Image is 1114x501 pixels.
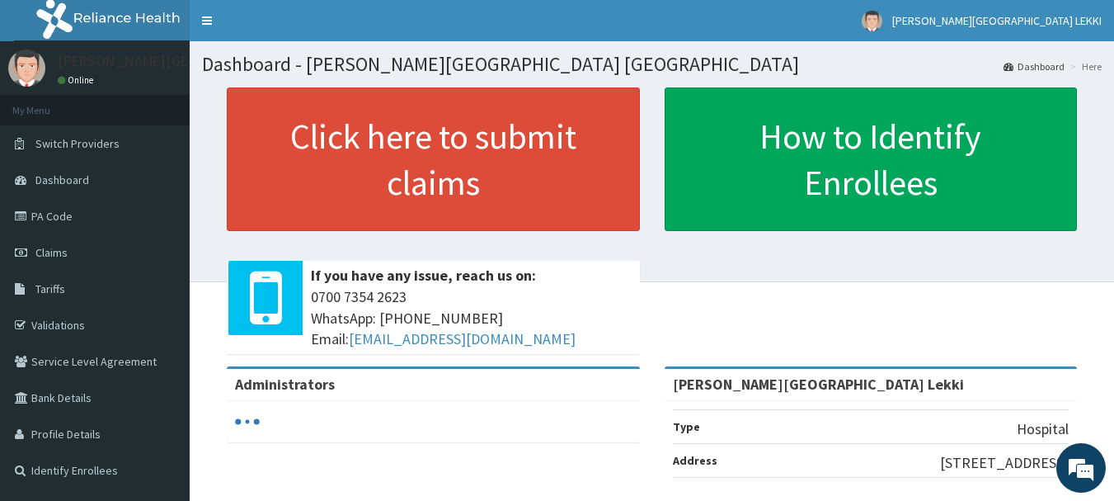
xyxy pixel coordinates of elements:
a: Dashboard [1004,59,1065,73]
span: 0700 7354 2623 WhatsApp: [PHONE_NUMBER] Email: [311,286,632,350]
p: [PERSON_NAME][GEOGRAPHIC_DATA] LEKKI [58,54,341,69]
span: Claims [35,245,68,260]
p: [STREET_ADDRESS] [940,452,1069,474]
h1: Dashboard - [PERSON_NAME][GEOGRAPHIC_DATA] [GEOGRAPHIC_DATA] [202,54,1102,75]
span: Dashboard [35,173,89,187]
svg: audio-loading [235,409,260,434]
b: Administrators [235,375,335,394]
a: [EMAIL_ADDRESS][DOMAIN_NAME] [349,329,576,348]
img: User Image [8,50,45,87]
b: Address [673,453,717,468]
li: Here [1066,59,1102,73]
b: If you have any issue, reach us on: [311,266,536,285]
img: User Image [862,11,882,31]
span: Switch Providers [35,136,120,151]
b: Type [673,419,700,434]
a: How to Identify Enrollees [665,87,1078,231]
span: [PERSON_NAME][GEOGRAPHIC_DATA] LEKKI [892,13,1102,28]
a: Click here to submit claims [227,87,640,231]
strong: [PERSON_NAME][GEOGRAPHIC_DATA] Lekki [673,375,964,394]
span: Tariffs [35,281,65,296]
a: Online [58,74,97,86]
p: Hospital [1017,418,1069,440]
